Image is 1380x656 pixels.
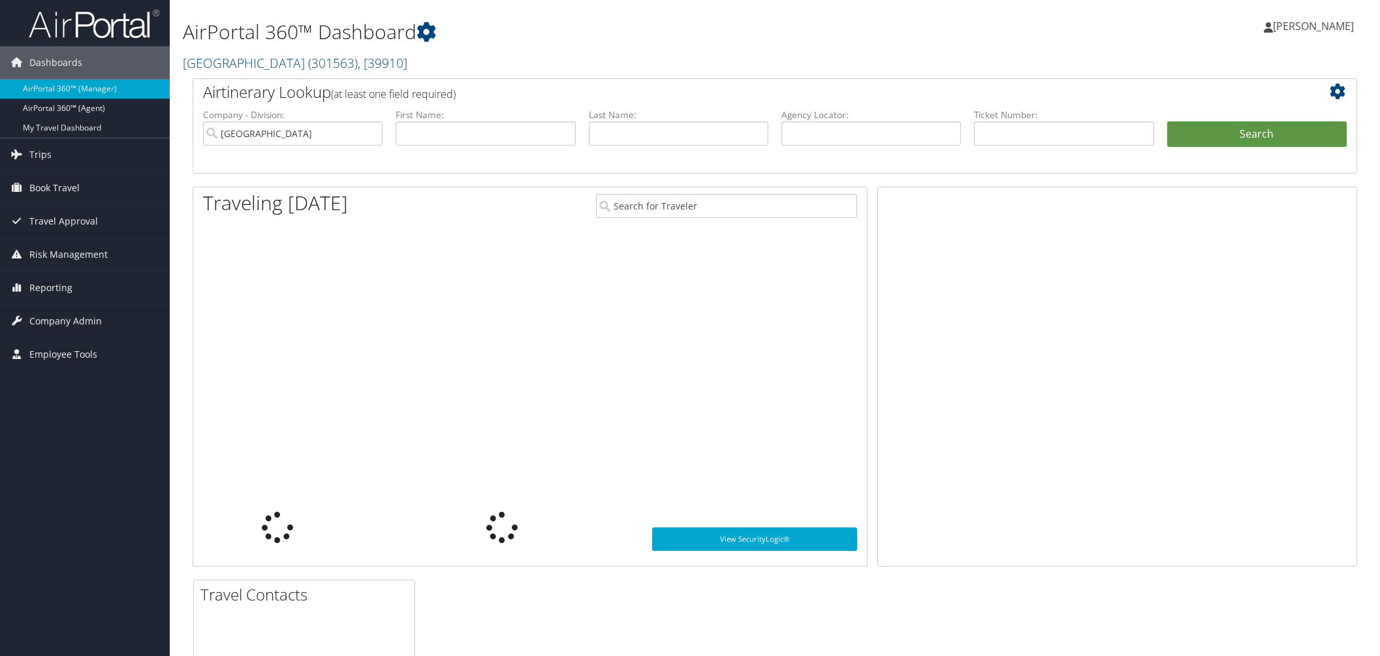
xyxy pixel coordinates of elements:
span: Book Travel [29,172,80,204]
img: airportal-logo.png [29,8,159,39]
span: Trips [29,138,52,171]
span: Employee Tools [29,338,97,371]
a: [PERSON_NAME] [1264,7,1367,46]
span: Reporting [29,272,72,304]
label: Last Name: [589,108,768,121]
label: Company - Division: [203,108,383,121]
input: Search for Traveler [596,194,857,218]
h1: AirPortal 360™ Dashboard [183,18,972,46]
a: View SecurityLogic® [652,527,857,551]
span: [PERSON_NAME] [1273,19,1354,33]
label: First Name: [396,108,575,121]
label: Agency Locator: [781,108,961,121]
label: Ticket Number: [974,108,1153,121]
span: , [ 39910 ] [358,54,407,72]
span: Travel Approval [29,205,98,238]
h2: Travel Contacts [200,584,415,606]
h2: Airtinerary Lookup [203,81,1250,103]
h1: Traveling [DATE] [203,189,348,217]
span: Dashboards [29,46,82,79]
span: (at least one field required) [331,87,456,101]
button: Search [1167,121,1347,148]
span: Risk Management [29,238,108,271]
span: Company Admin [29,305,102,337]
a: [GEOGRAPHIC_DATA] [183,54,407,72]
span: ( 301563 ) [308,54,358,72]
